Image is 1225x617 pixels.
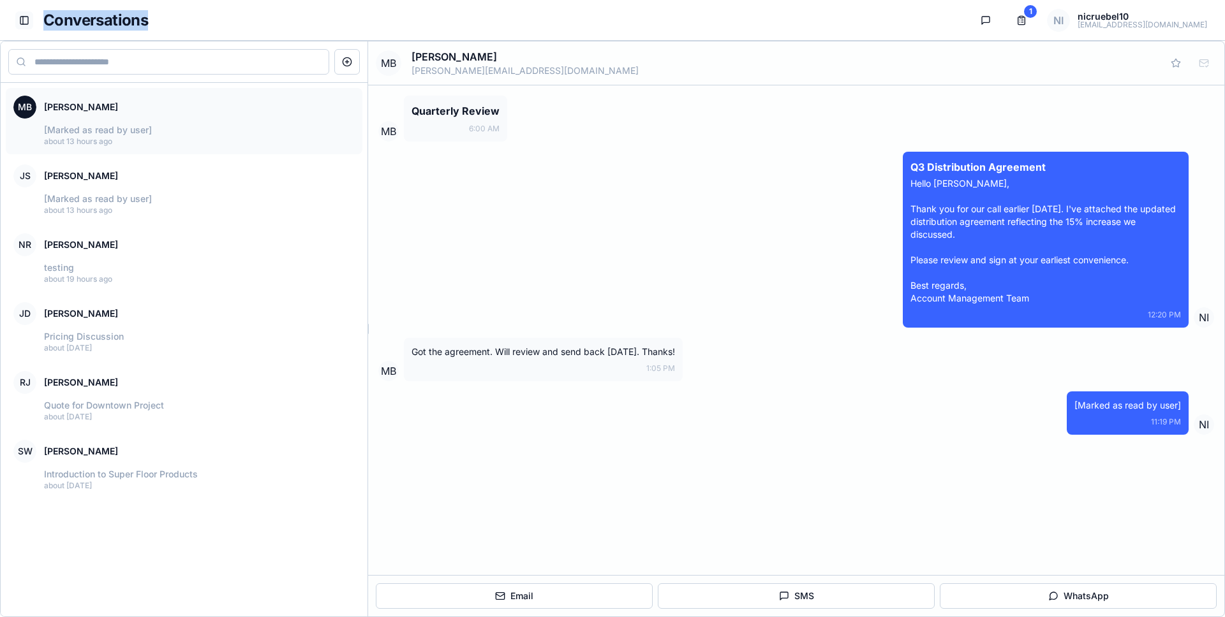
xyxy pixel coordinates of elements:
span: MB [13,96,36,119]
p: Quote for Downtown Project [44,399,355,412]
button: JD[PERSON_NAME]Pricing Discussionabout [DATE] [6,294,362,361]
p: about 13 hours ago [44,136,355,147]
p: [PERSON_NAME] [44,170,118,182]
p: about [DATE] [44,481,355,491]
p: Q3 Distribution Agreement [910,159,1181,175]
span: JS [13,164,36,187]
p: [Marked as read by user] [44,124,355,136]
p: [Marked as read by user] [44,192,355,205]
button: Email [376,583,653,609]
p: [PERSON_NAME] [44,101,118,113]
p: nicruebel10 [1078,12,1207,21]
p: Hello [PERSON_NAME], Thank you for our call earlier [DATE]. I've attached the updated distributio... [910,177,1181,305]
p: about 19 hours ago [44,274,355,284]
p: Pricing Discussion [44,330,355,343]
p: Quarterly Review [412,103,500,119]
h1: Conversations [43,10,963,31]
p: testing [44,261,355,274]
p: about 13 hours ago [44,205,355,215]
p: [PERSON_NAME] [44,445,118,458]
p: 6:00 AM [412,124,500,134]
p: about [DATE] [44,412,355,422]
span: MB [378,121,399,142]
p: [EMAIL_ADDRESS][DOMAIN_NAME] [1078,21,1207,29]
p: [Marked as read by user] [1074,399,1181,412]
button: NR[PERSON_NAME]testingabout 19 hours ago [6,226,362,292]
p: Got the agreement. Will review and send back [DATE]. Thanks! [412,345,675,358]
span: NI [1194,307,1214,328]
span: NI [1047,9,1070,32]
span: RJ [13,371,36,394]
button: MB[PERSON_NAME][Marked as read by user]about 13 hours ago [6,88,362,154]
button: RJ[PERSON_NAME]Quote for Downtown Projectabout [DATE] [6,363,362,430]
div: 1 [1024,5,1037,18]
p: 12:20 PM [910,310,1181,320]
span: JD [13,302,36,325]
p: [PERSON_NAME][EMAIL_ADDRESS][DOMAIN_NAME] [412,64,1153,77]
span: SW [13,440,36,463]
span: NI [1194,414,1214,435]
p: 1:05 PM [412,363,675,374]
p: 11:19 PM [1074,417,1181,427]
span: NR [13,233,36,256]
span: MB [378,361,399,381]
p: [PERSON_NAME] [44,238,118,251]
span: MB [376,50,401,76]
button: SMS [658,583,935,609]
button: JS[PERSON_NAME][Marked as read by user]about 13 hours ago [6,157,362,223]
button: SW[PERSON_NAME]Introduction to Super Floor Productsabout [DATE] [6,432,362,498]
p: Introduction to Super Floor Products [44,468,355,481]
a: 1 [1009,8,1034,33]
p: [PERSON_NAME] [412,49,1153,64]
p: [PERSON_NAME] [44,376,118,389]
p: about [DATE] [44,343,355,353]
p: [PERSON_NAME] [44,307,118,320]
button: WhatsApp [940,583,1217,609]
